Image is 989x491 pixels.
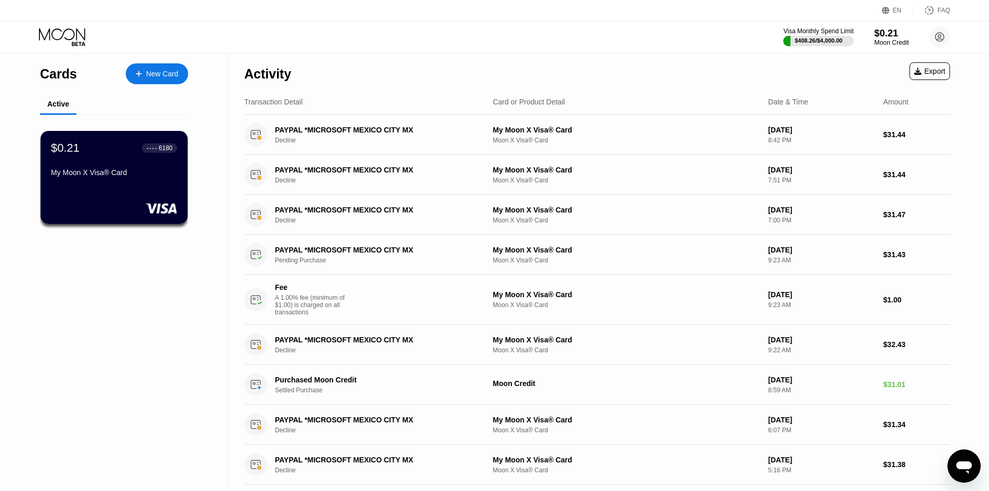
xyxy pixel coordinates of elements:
div: $0.21 [874,28,909,38]
div: 5:16 PM [768,467,875,474]
div: PAYPAL *MICROSOFT MEXICO CITY MX [275,126,476,134]
div: PAYPAL *MICROSOFT MEXICO CITY MXDeclineMy Moon X Visa® CardMoon X Visa® Card[DATE]8:42 PM$31.44 [244,115,950,155]
div: 9:23 AM [768,257,875,264]
div: New Card [146,70,178,78]
div: $31.44 [883,170,950,179]
div: My Moon X Visa® Card [493,456,760,464]
div: FeeA 1.00% fee (minimum of $1.00) is charged on all transactionsMy Moon X Visa® CardMoon X Visa® ... [244,275,950,325]
div: Decline [275,177,491,184]
div: New Card [126,63,188,84]
div: Export [914,67,945,75]
div: $31.34 [883,420,950,429]
div: EN [882,5,914,16]
div: Decline [275,347,491,354]
div: Purchased Moon Credit [275,376,476,384]
div: [DATE] [768,206,875,214]
div: 9:23 AM [768,301,875,309]
div: Amount [883,98,908,106]
div: Settled Purchase [275,387,491,394]
div: Purchased Moon CreditSettled PurchaseMoon Credit[DATE]8:59 AM$31.01 [244,365,950,405]
div: $31.01 [883,380,950,389]
div: Decline [275,467,491,474]
div: [DATE] [768,126,875,134]
div: [DATE] [768,246,875,254]
div: PAYPAL *MICROSOFT MEXICO CITY MXDeclineMy Moon X Visa® CardMoon X Visa® Card[DATE]7:51 PM$31.44 [244,155,950,195]
div: Moon X Visa® Card [493,137,760,144]
div: $32.43 [883,340,950,349]
div: $31.43 [883,250,950,259]
div: $0.21● ● ● ●6180My Moon X Visa® Card [41,131,188,224]
div: EN [893,7,902,14]
div: Moon X Visa® Card [493,257,760,264]
div: My Moon X Visa® Card [493,126,760,134]
div: 6:07 PM [768,427,875,434]
div: 7:00 PM [768,217,875,224]
div: [DATE] [768,290,875,299]
div: $0.21Moon Credit [874,28,909,46]
div: A 1.00% fee (minimum of $1.00) is charged on all transactions [275,294,353,316]
div: PAYPAL *MICROSOFT MEXICO CITY MX [275,246,476,254]
div: PAYPAL *MICROSOFT MEXICO CITY MXDeclineMy Moon X Visa® CardMoon X Visa® Card[DATE]6:07 PM$31.34 [244,405,950,445]
div: 8:42 PM [768,137,875,144]
div: My Moon X Visa® Card [51,168,177,177]
div: Moon X Visa® Card [493,467,760,474]
div: Moon Credit [874,39,909,46]
div: Visa Monthly Spend Limit$408.26/$4,000.00 [783,28,853,46]
div: FAQ [938,7,950,14]
div: PAYPAL *MICROSOFT MEXICO CITY MX [275,206,476,214]
div: $0.21 [51,141,80,155]
div: PAYPAL *MICROSOFT MEXICO CITY MXDeclineMy Moon X Visa® CardMoon X Visa® Card[DATE]7:00 PM$31.47 [244,195,950,235]
div: Moon X Visa® Card [493,427,760,434]
div: Fee [275,283,348,291]
div: PAYPAL *MICROSOFT MEXICO CITY MX [275,416,476,424]
div: PAYPAL *MICROSOFT MEXICO CITY MX [275,166,476,174]
div: My Moon X Visa® Card [493,206,760,214]
div: [DATE] [768,376,875,384]
div: Moon X Visa® Card [493,217,760,224]
div: Decline [275,137,491,144]
div: PAYPAL *MICROSOFT MEXICO CITY MXDeclineMy Moon X Visa® CardMoon X Visa® Card[DATE]5:16 PM$31.38 [244,445,950,485]
div: My Moon X Visa® Card [493,416,760,424]
div: [DATE] [768,336,875,344]
div: My Moon X Visa® Card [493,290,760,299]
div: FAQ [914,5,950,16]
div: PAYPAL *MICROSOFT MEXICO CITY MX [275,336,476,344]
div: 7:51 PM [768,177,875,184]
div: 9:22 AM [768,347,875,354]
div: Moon X Visa® Card [493,347,760,354]
div: $408.26 / $4,000.00 [795,37,842,44]
div: PAYPAL *MICROSOFT MEXICO CITY MXDeclineMy Moon X Visa® CardMoon X Visa® Card[DATE]9:22 AM$32.43 [244,325,950,365]
iframe: Button to launch messaging window [947,449,981,483]
div: PAYPAL *MICROSOFT MEXICO CITY MX [275,456,476,464]
div: Decline [275,217,491,224]
div: My Moon X Visa® Card [493,166,760,174]
div: Moon Credit [493,379,760,388]
div: Date & Time [768,98,808,106]
div: Activity [244,67,291,82]
div: Cards [40,67,77,82]
div: ● ● ● ● [147,147,157,150]
div: Moon X Visa® Card [493,301,760,309]
div: Export [909,62,950,80]
div: [DATE] [768,166,875,174]
div: Transaction Detail [244,98,302,106]
div: $31.47 [883,210,950,219]
div: Active [47,100,69,108]
div: Visa Monthly Spend Limit [783,28,853,35]
div: PAYPAL *MICROSOFT MEXICO CITY MXPending PurchaseMy Moon X Visa® CardMoon X Visa® Card[DATE]9:23 A... [244,235,950,275]
div: Decline [275,427,491,434]
div: $31.44 [883,130,950,139]
div: Card or Product Detail [493,98,565,106]
div: My Moon X Visa® Card [493,246,760,254]
div: Pending Purchase [275,257,491,264]
div: [DATE] [768,456,875,464]
div: $31.38 [883,460,950,469]
div: My Moon X Visa® Card [493,336,760,344]
div: 6180 [159,144,173,152]
div: Moon X Visa® Card [493,177,760,184]
div: 8:59 AM [768,387,875,394]
div: [DATE] [768,416,875,424]
div: $1.00 [883,296,950,304]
